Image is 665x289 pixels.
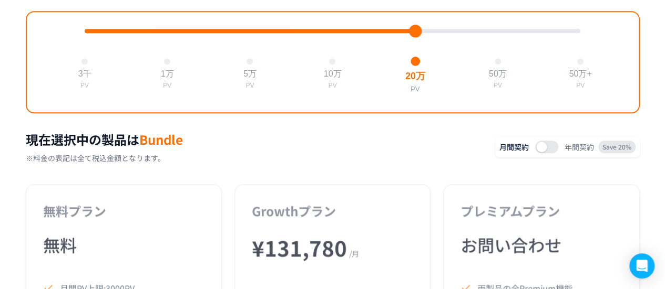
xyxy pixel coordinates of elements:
[576,82,585,89] div: PV
[411,85,420,93] div: PV
[74,54,96,93] button: 3千PV
[461,232,561,256] span: お問い合わせ
[252,201,413,220] h3: Growthプラン
[328,82,336,89] div: PV
[163,82,171,89] div: PV
[489,69,507,80] div: 50万
[461,201,622,220] h3: プレミアムプラン
[569,69,591,80] div: 50万+
[26,153,478,163] p: ※料金の表記は全て税込金額となります。
[245,82,254,89] div: PV
[499,142,529,152] span: 月間契約
[43,201,204,220] h3: 無料プラン
[239,54,261,93] button: 5万PV
[161,69,174,80] div: 1万
[349,248,359,259] span: / 月
[320,54,346,93] button: 10万PV
[485,54,511,93] button: 50万PV
[629,253,654,279] div: Open Intercom Messenger
[252,232,347,263] span: ¥ 131,780
[494,82,502,89] div: PV
[598,141,636,153] span: Save 20%
[565,54,596,93] button: 50万+PV
[78,69,91,80] div: 3千
[324,69,342,80] div: 10万
[565,142,594,152] span: 年間契約
[80,82,89,89] div: PV
[157,54,178,93] button: 1万PV
[26,130,478,148] h2: 現在選択中の製品は
[401,52,429,98] button: 20万PV
[243,69,257,80] div: 5万
[139,130,183,148] span: Bundle
[43,232,77,256] span: 無料
[405,70,425,82] div: 20万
